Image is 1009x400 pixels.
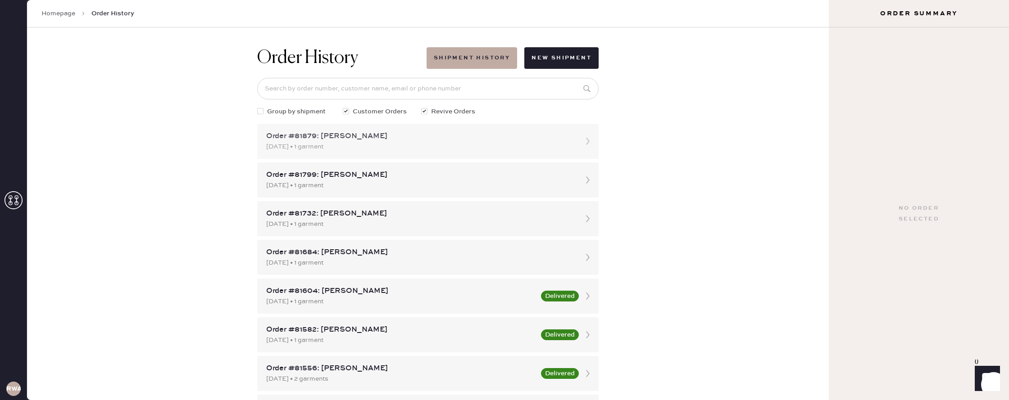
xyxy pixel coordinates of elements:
[266,335,536,345] div: [DATE] • 1 garment
[966,360,1005,398] iframe: Front Chat
[266,142,573,152] div: [DATE] • 1 garment
[266,324,536,335] div: Order #81582: [PERSON_NAME]
[267,107,326,117] span: Group by shipment
[41,9,75,18] a: Homepage
[91,9,134,18] span: Order History
[524,47,599,69] button: New Shipment
[257,78,599,99] input: Search by order number, customer name, email or phone number
[829,9,1009,18] h3: Order Summary
[899,203,939,225] div: No order selected
[266,170,573,180] div: Order #81799: [PERSON_NAME]
[541,291,579,301] button: Delivered
[6,386,21,392] h3: RWA
[266,219,573,229] div: [DATE] • 1 garment
[266,363,536,374] div: Order #81556: [PERSON_NAME]
[266,131,573,142] div: Order #81879: [PERSON_NAME]
[266,297,536,306] div: [DATE] • 1 garment
[353,107,407,117] span: Customer Orders
[541,368,579,379] button: Delivered
[266,247,573,258] div: Order #81684: [PERSON_NAME]
[266,208,573,219] div: Order #81732: [PERSON_NAME]
[431,107,475,117] span: Revive Orders
[266,286,536,297] div: Order #81604: [PERSON_NAME]
[266,374,536,384] div: [DATE] • 2 garments
[427,47,517,69] button: Shipment History
[541,329,579,340] button: Delivered
[257,47,358,69] h1: Order History
[266,180,573,190] div: [DATE] • 1 garment
[266,258,573,268] div: [DATE] • 1 garment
